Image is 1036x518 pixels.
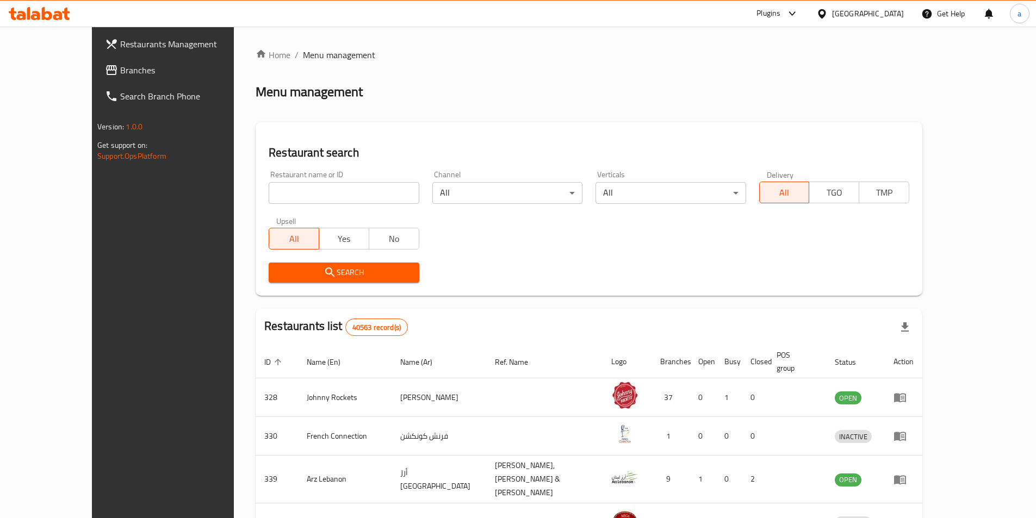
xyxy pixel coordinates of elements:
span: Search [277,266,410,279]
td: 0 [716,417,742,455]
span: TMP [864,185,905,201]
a: Search Branch Phone [96,83,265,109]
button: No [369,228,419,249]
td: 330 [256,417,298,455]
span: OPEN [835,392,861,404]
h2: Restaurant search [269,145,909,161]
span: INACTIVE [835,430,872,443]
button: Search [269,263,419,283]
span: Branches [120,64,256,77]
td: 1 [652,417,690,455]
button: All [269,228,319,249]
button: Yes [319,228,369,249]
th: Branches [652,345,690,378]
div: Menu [894,391,914,404]
td: 0 [690,378,716,417]
label: Upsell [276,217,296,224]
th: Logo [603,345,652,378]
span: a [1018,8,1021,20]
button: TMP [859,182,909,203]
td: [PERSON_NAME] [392,378,486,417]
td: 2 [742,455,768,503]
td: 37 [652,378,690,417]
span: Restaurants Management [120,38,256,51]
img: Johnny Rockets [611,382,638,409]
th: Action [885,345,922,378]
button: All [759,182,810,203]
h2: Restaurants list [264,318,408,336]
span: OPEN [835,473,861,486]
nav: breadcrumb [256,48,922,61]
span: Status [835,355,870,369]
span: TGO [814,185,855,201]
div: Export file [892,314,918,340]
div: INACTIVE [835,430,872,443]
th: Busy [716,345,742,378]
td: 0 [690,417,716,455]
div: Plugins [756,7,780,20]
span: Name (Ar) [400,355,446,369]
td: 0 [742,378,768,417]
div: All [595,182,746,204]
td: 339 [256,455,298,503]
div: OPEN [835,473,861,486]
div: [GEOGRAPHIC_DATA] [832,8,904,20]
span: All [764,185,805,201]
h2: Menu management [256,83,363,101]
span: No [374,231,415,247]
span: All [274,231,315,247]
td: [PERSON_NAME],[PERSON_NAME] & [PERSON_NAME] [486,455,603,503]
span: 40563 record(s) [346,322,407,333]
img: Arz Lebanon [611,464,638,491]
td: أرز [GEOGRAPHIC_DATA] [392,455,486,503]
img: French Connection [611,420,638,447]
td: 0 [742,417,768,455]
span: Yes [324,231,365,247]
span: Get support on: [97,138,147,152]
td: 328 [256,378,298,417]
a: Branches [96,57,265,83]
span: Version: [97,120,124,134]
td: 1 [690,455,716,503]
td: French Connection [298,417,392,455]
td: 0 [716,455,742,503]
td: فرنش كونكشن [392,417,486,455]
span: Ref. Name [495,355,542,369]
td: Arz Lebanon [298,455,392,503]
td: 1 [716,378,742,417]
span: POS group [777,348,813,375]
td: Johnny Rockets [298,378,392,417]
th: Closed [742,345,768,378]
button: TGO [809,182,859,203]
a: Support.OpsPlatform [97,149,166,163]
span: 1.0.0 [126,120,142,134]
div: Total records count [345,319,408,336]
span: Search Branch Phone [120,90,256,103]
td: 9 [652,455,690,503]
a: Home [256,48,290,61]
a: Restaurants Management [96,31,265,57]
th: Open [690,345,716,378]
div: Menu [894,429,914,442]
div: Menu [894,473,914,486]
span: Name (En) [307,355,355,369]
label: Delivery [767,171,794,178]
span: ID [264,355,285,369]
span: Menu management [303,48,375,61]
input: Search for restaurant name or ID.. [269,182,419,204]
li: / [295,48,299,61]
div: All [432,182,582,204]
